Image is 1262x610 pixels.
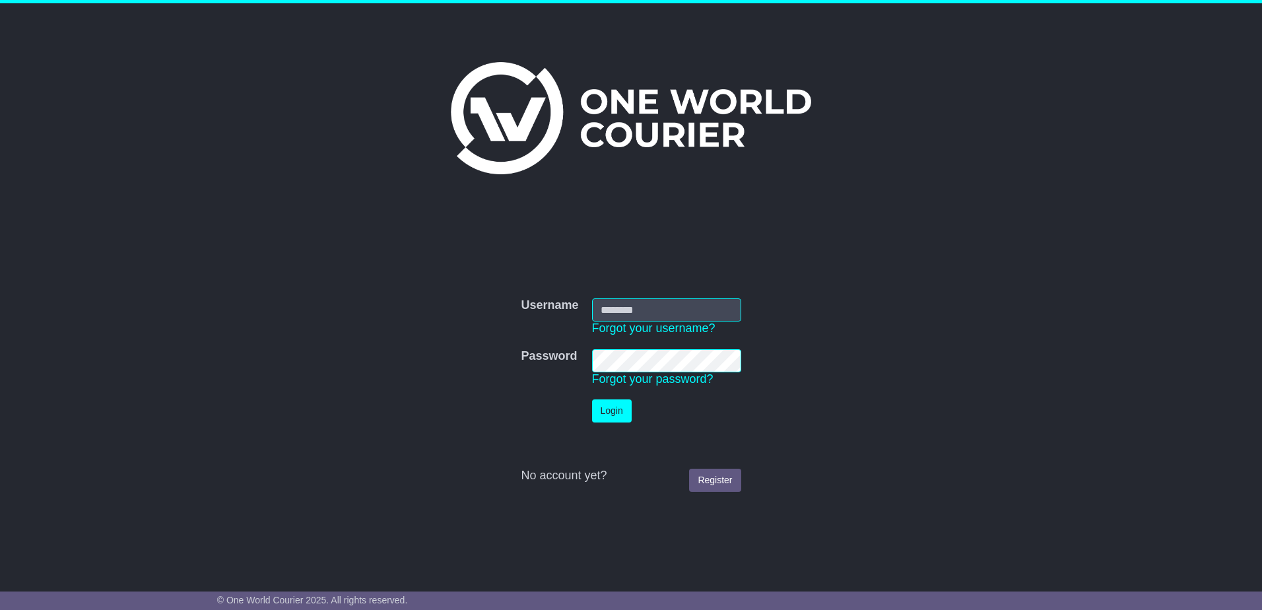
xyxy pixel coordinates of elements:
a: Forgot your password? [592,372,714,386]
a: Register [689,469,741,492]
label: Username [521,298,578,313]
span: © One World Courier 2025. All rights reserved. [217,595,408,605]
button: Login [592,399,632,423]
a: Forgot your username? [592,322,715,335]
img: One World [451,62,811,174]
label: Password [521,349,577,364]
div: No account yet? [521,469,741,483]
